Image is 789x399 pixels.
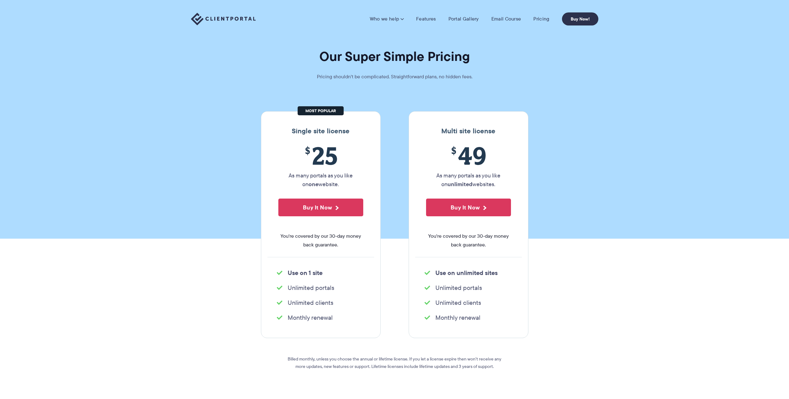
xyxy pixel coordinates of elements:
[448,180,472,188] strong: unlimited
[309,180,318,188] strong: one
[425,283,513,292] li: Unlimited portals
[416,16,436,22] a: Features
[415,127,522,135] h3: Multi site license
[448,16,479,22] a: Portal Gallery
[426,141,511,170] span: 49
[278,232,363,249] span: You're covered by our 30-day money back guarantee.
[426,232,511,249] span: You're covered by our 30-day money back guarantee.
[562,12,598,25] a: Buy Now!
[426,199,511,216] button: Buy It Now
[277,283,365,292] li: Unlimited portals
[533,16,549,22] a: Pricing
[301,72,488,81] p: Pricing shouldn't be complicated. Straightforward plans, no hidden fees.
[425,313,513,322] li: Monthly renewal
[370,16,404,22] a: Who we help
[277,313,365,322] li: Monthly renewal
[425,298,513,307] li: Unlimited clients
[435,268,498,277] strong: Use on unlimited sites
[277,298,365,307] li: Unlimited clients
[491,16,521,22] a: Email Course
[283,355,507,370] p: Billed monthly, unless you choose the annual or lifetime license. If you let a license expire the...
[267,127,374,135] h3: Single site license
[278,199,363,216] button: Buy It Now
[288,268,323,277] strong: Use on 1 site
[278,171,363,189] p: As many portals as you like on website.
[426,171,511,189] p: As many portals as you like on websites.
[278,141,363,170] span: 25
